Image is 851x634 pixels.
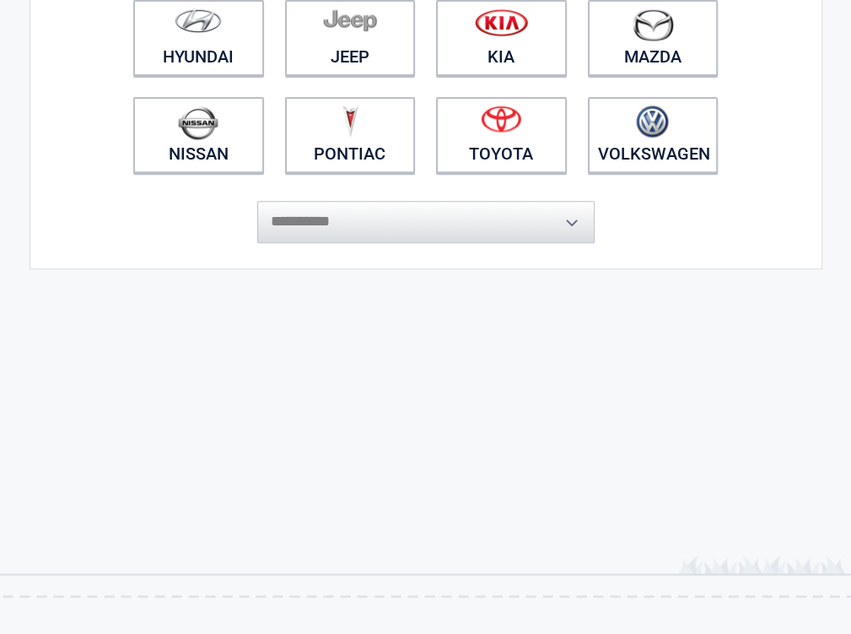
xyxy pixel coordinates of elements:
img: nissan [178,106,218,140]
img: hyundai [175,8,222,33]
a: Volkswagen [588,97,719,173]
img: volkswagen [636,106,669,138]
a: Nissan [133,97,264,173]
img: toyota [481,106,521,133]
a: Pontiac [285,97,416,173]
a: Toyota [436,97,567,173]
img: jeep [323,8,377,32]
img: mazda [632,8,674,41]
img: kia [475,8,528,36]
img: pontiac [342,106,358,138]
